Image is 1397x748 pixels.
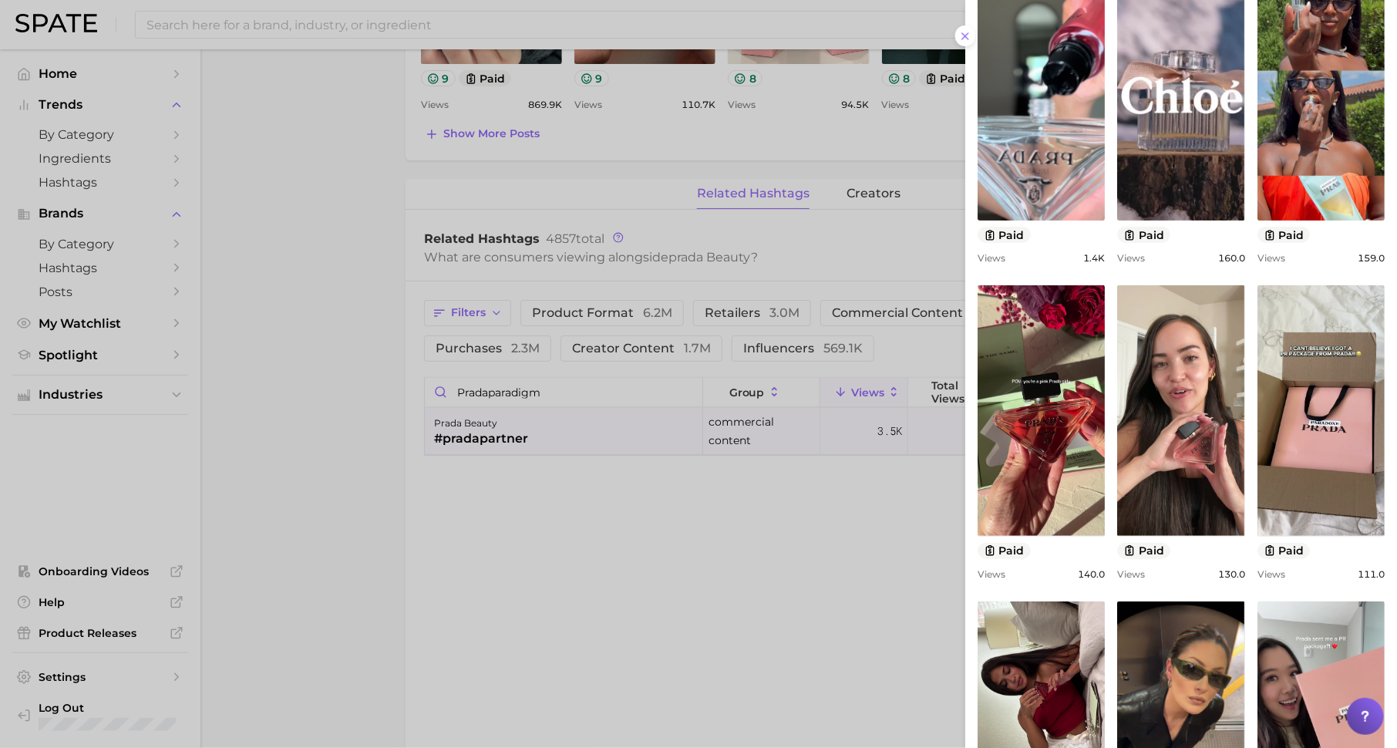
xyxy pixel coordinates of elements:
[1218,568,1245,580] span: 130.0
[1257,543,1311,559] button: paid
[1257,252,1285,264] span: Views
[1117,227,1170,243] button: paid
[1117,252,1145,264] span: Views
[1083,252,1105,264] span: 1.4k
[978,543,1031,559] button: paid
[1078,568,1105,580] span: 140.0
[978,568,1005,580] span: Views
[978,227,1031,243] button: paid
[1218,252,1245,264] span: 160.0
[1257,227,1311,243] button: paid
[1358,252,1385,264] span: 159.0
[1257,568,1285,580] span: Views
[1358,568,1385,580] span: 111.0
[1117,543,1170,559] button: paid
[978,252,1005,264] span: Views
[1117,568,1145,580] span: Views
